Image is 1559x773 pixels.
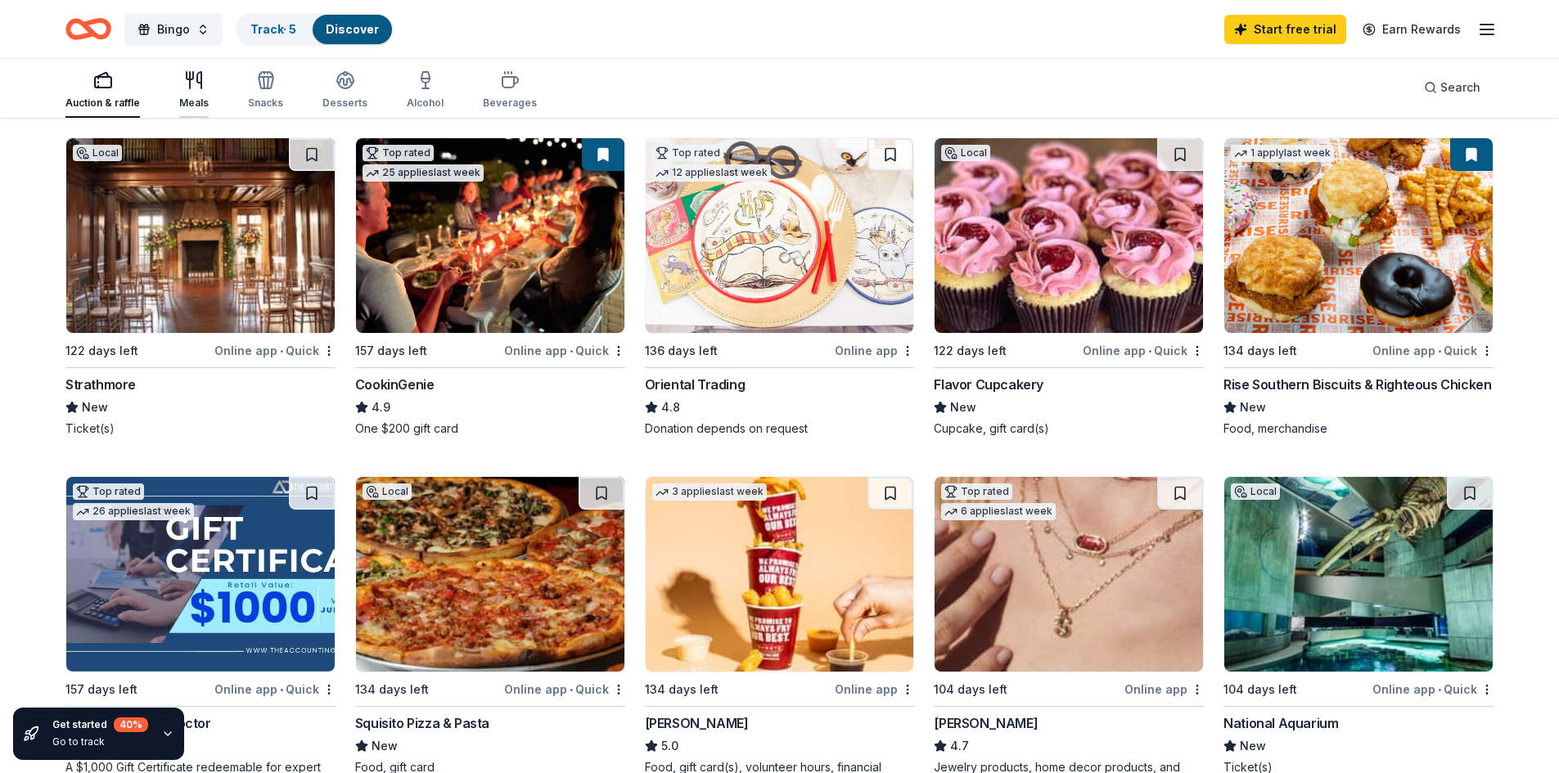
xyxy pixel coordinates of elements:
[356,477,624,672] img: Image for Squisito Pizza & Pasta
[645,420,915,437] div: Donation depends on request
[661,736,678,756] span: 5.0
[934,680,1007,699] div: 104 days left
[941,145,990,161] div: Local
[248,97,283,110] div: Snacks
[652,483,767,501] div: 3 applies last week
[1223,420,1494,437] div: Food, merchandise
[248,64,283,118] button: Snacks
[65,341,138,361] div: 122 days left
[65,10,111,48] a: Home
[1231,483,1280,500] div: Local
[407,64,444,118] button: Alcohol
[950,736,969,756] span: 4.7
[52,717,148,732] div: Get started
[935,477,1203,672] img: Image for Kendra Scott
[934,375,1043,394] div: Flavor Cupcakery
[934,420,1204,437] div: Cupcake, gift card(s)
[661,398,680,417] span: 4.8
[934,341,1007,361] div: 122 days left
[355,680,429,699] div: 134 days left
[179,97,209,110] div: Meals
[363,483,412,500] div: Local
[214,340,336,361] div: Online app Quick
[65,420,336,437] div: Ticket(s)
[355,341,427,361] div: 157 days left
[1223,680,1297,699] div: 104 days left
[355,137,625,437] a: Image for CookinGenieTop rated25 applieslast week157 days leftOnline app•QuickCookinGenie4.9One $...
[504,679,625,699] div: Online app Quick
[941,503,1056,520] div: 6 applies last week
[652,145,723,161] div: Top rated
[1411,71,1494,104] button: Search
[645,137,915,437] a: Image for Oriental TradingTop rated12 applieslast week136 days leftOnline appOriental Trading4.8D...
[1353,15,1471,44] a: Earn Rewards
[1223,713,1338,733] div: National Aquarium
[65,97,140,110] div: Auction & raffle
[934,137,1204,437] a: Image for Flavor CupcakeryLocal122 days leftOnline app•QuickFlavor CupcakeryNewCupcake, gift card(s)
[1438,683,1441,696] span: •
[1224,15,1346,44] a: Start free trial
[1224,477,1493,672] img: Image for National Aquarium
[504,340,625,361] div: Online app Quick
[65,64,140,118] button: Auction & raffle
[570,683,573,696] span: •
[1223,375,1491,394] div: Rise Southern Biscuits & Righteous Chicken
[645,713,749,733] div: [PERSON_NAME]
[322,64,367,118] button: Desserts
[355,375,435,394] div: CookinGenie
[157,20,190,39] span: Bingo
[280,344,283,357] span: •
[326,22,379,36] a: Discover
[1224,138,1493,333] img: Image for Rise Southern Biscuits & Righteous Chicken
[355,713,489,733] div: Squisito Pizza & Pasta
[645,341,718,361] div: 136 days left
[645,375,746,394] div: Oriental Trading
[65,137,336,437] a: Image for StrathmoreLocal122 days leftOnline app•QuickStrathmoreNewTicket(s)
[1083,340,1204,361] div: Online app Quick
[1372,679,1494,699] div: Online app Quick
[941,483,1012,500] div: Top rated
[179,64,209,118] button: Meals
[407,97,444,110] div: Alcohol
[934,713,1038,733] div: [PERSON_NAME]
[1440,78,1480,97] span: Search
[114,717,148,732] div: 40 %
[835,340,914,361] div: Online app
[570,344,573,357] span: •
[1124,679,1204,699] div: Online app
[1231,145,1334,162] div: 1 apply last week
[1148,344,1151,357] span: •
[65,680,137,699] div: 157 days left
[73,145,122,161] div: Local
[65,375,136,394] div: Strathmore
[250,22,296,36] a: Track· 5
[483,64,537,118] button: Beverages
[66,477,335,672] img: Image for The Accounting Doctor
[652,164,771,182] div: 12 applies last week
[124,13,223,46] button: Bingo
[372,736,398,756] span: New
[645,680,719,699] div: 134 days left
[363,145,434,161] div: Top rated
[363,164,484,182] div: 25 applies last week
[1240,736,1266,756] span: New
[66,138,335,333] img: Image for Strathmore
[950,398,976,417] span: New
[646,477,914,672] img: Image for Sheetz
[646,138,914,333] img: Image for Oriental Trading
[1223,341,1297,361] div: 134 days left
[356,138,624,333] img: Image for CookinGenie
[935,138,1203,333] img: Image for Flavor Cupcakery
[372,398,390,417] span: 4.9
[322,97,367,110] div: Desserts
[280,683,283,696] span: •
[236,13,394,46] button: Track· 5Discover
[1438,344,1441,357] span: •
[73,483,144,500] div: Top rated
[835,679,914,699] div: Online app
[82,398,108,417] span: New
[214,679,336,699] div: Online app Quick
[1240,398,1266,417] span: New
[355,420,625,437] div: One $200 gift card
[483,97,537,110] div: Beverages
